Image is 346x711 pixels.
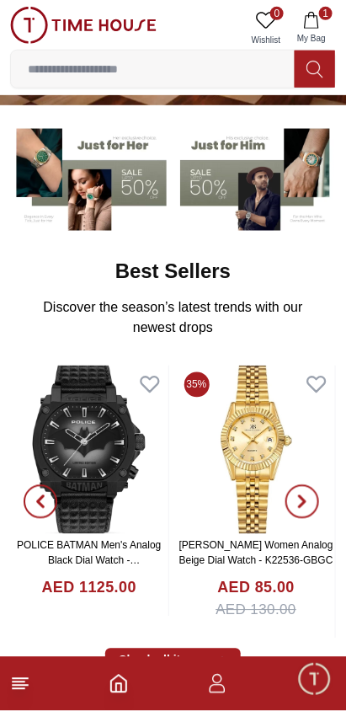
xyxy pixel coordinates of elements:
[304,8,338,42] em: Minimize
[184,372,210,398] span: 35%
[17,540,161,582] a: POLICE BATMAN Men's Analog Black Dial Watch - PEWGD0022601
[179,540,333,567] a: [PERSON_NAME] Women Analog Beige Dial Watch - K22536-GBGC
[178,366,336,534] img: Kenneth Scott Women Analog Beige Dial Watch - K22536-GBGC
[85,18,245,34] div: [PERSON_NAME]
[290,32,333,45] span: My Bag
[270,7,284,20] span: 0
[287,7,336,50] button: 1My Bag
[10,366,168,534] img: POLICE BATMAN Men's Analog Black Dial Watch - PEWGD0022601
[319,7,333,20] span: 1
[10,122,167,231] img: Women's Watches Banner
[216,600,296,622] span: AED 130.00
[296,661,333,698] div: Chat Widget
[10,7,157,44] img: ...
[47,11,76,40] img: Profile picture of Zoe
[24,298,322,339] p: Discover the season’s latest trends with our newest drops
[245,7,287,50] a: 0Wishlist
[105,649,242,672] a: Check all items
[109,674,129,694] a: Home
[180,122,337,231] img: Men's Watches Banner
[115,258,231,285] h2: Best Sellers
[245,34,287,46] span: Wishlist
[42,577,136,600] h4: AED 1125.00
[13,557,346,575] div: [PERSON_NAME]
[217,577,295,600] h4: AED 85.00
[8,8,42,42] em: Back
